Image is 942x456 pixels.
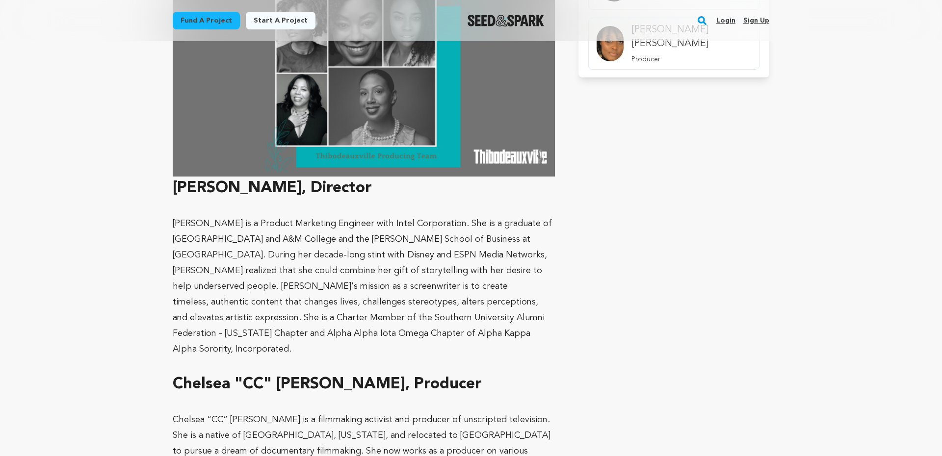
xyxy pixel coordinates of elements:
[173,200,555,357] p: [PERSON_NAME] is a Product Marketing Engineer with Intel Corporation. She is a graduate of [GEOGR...
[631,54,751,64] p: Producer
[173,373,555,396] h1: Chelsea "CC" [PERSON_NAME], Producer
[716,13,735,28] a: Login
[468,15,545,26] a: Seed&Spark Homepage
[246,12,315,29] a: Start a project
[597,26,624,61] img: Team Image
[743,13,769,28] a: Sign up
[588,18,759,70] a: member.name Profile
[173,12,240,29] a: Fund a project
[468,15,545,26] img: Seed&Spark Logo Dark Mode
[173,177,555,200] h1: [PERSON_NAME], Director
